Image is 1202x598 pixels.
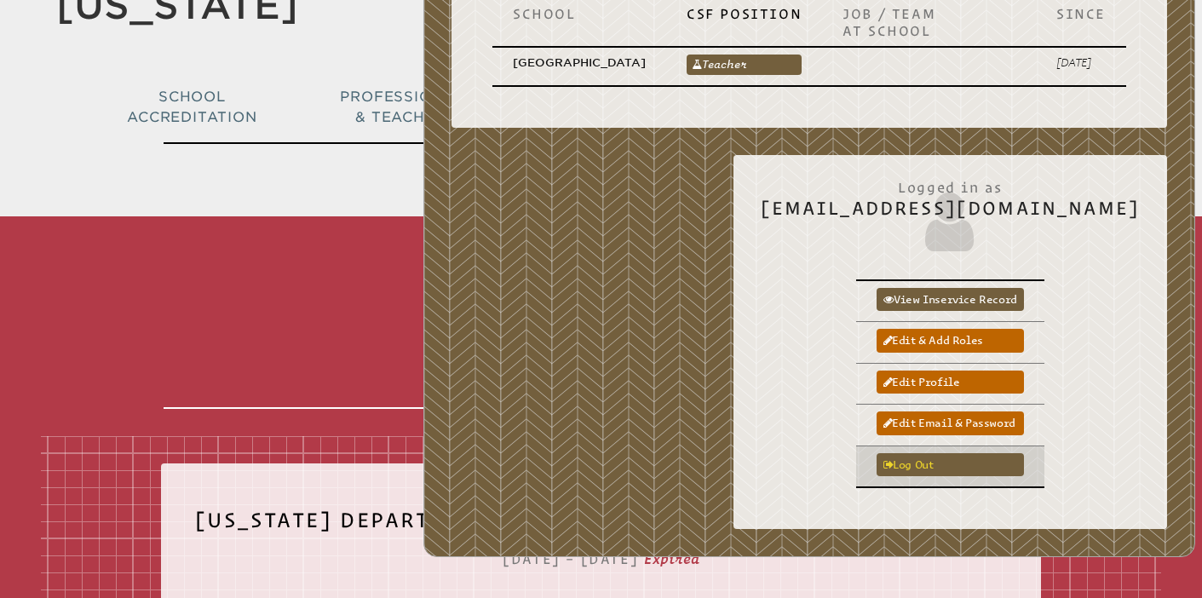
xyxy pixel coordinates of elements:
[687,5,802,22] p: CSF Position
[195,497,1007,555] h2: [US_STATE] Department of Education Certification #1172556
[843,5,1015,39] p: Job / Team at School
[877,453,1024,476] a: Log out
[761,170,1140,198] span: Logged in as
[644,551,699,566] span: Expired
[761,170,1140,256] h2: [EMAIL_ADDRESS][DOMAIN_NAME]
[1056,55,1106,71] p: [DATE]
[503,551,638,566] span: [DATE] – [DATE]
[877,329,1024,352] a: Edit & add roles
[127,89,256,125] span: School Accreditation
[340,89,589,125] span: Professional Development & Teacher Certification
[164,223,1039,409] h1: Teacher Inservice Record
[687,55,802,75] a: Teacher
[513,55,646,71] p: [GEOGRAPHIC_DATA]
[513,5,646,22] p: School
[877,288,1024,311] a: View inservice record
[877,371,1024,394] a: Edit profile
[877,411,1024,434] a: Edit email & password
[1056,5,1106,22] p: Since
